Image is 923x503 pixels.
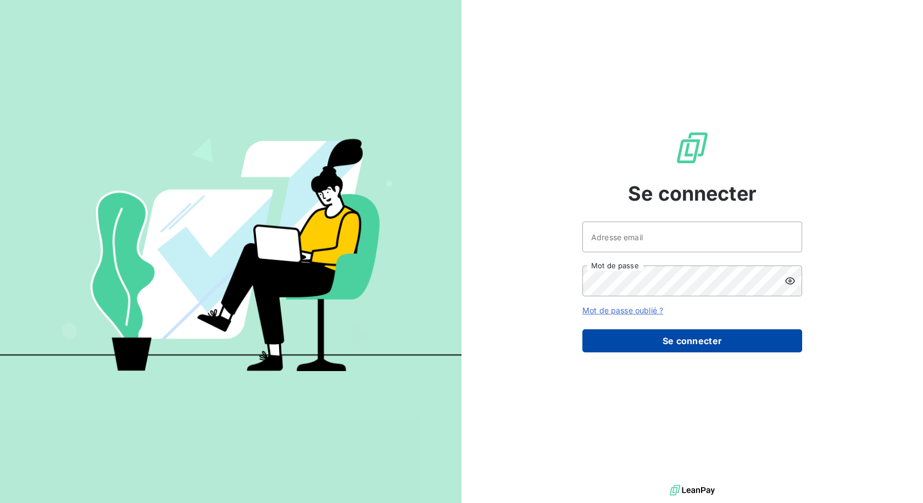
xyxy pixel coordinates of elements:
[582,222,802,252] input: placeholder
[582,329,802,352] button: Se connecter
[675,130,710,165] img: Logo LeanPay
[670,482,715,499] img: logo
[582,306,663,315] a: Mot de passe oublié ?
[628,179,757,208] span: Se connecter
